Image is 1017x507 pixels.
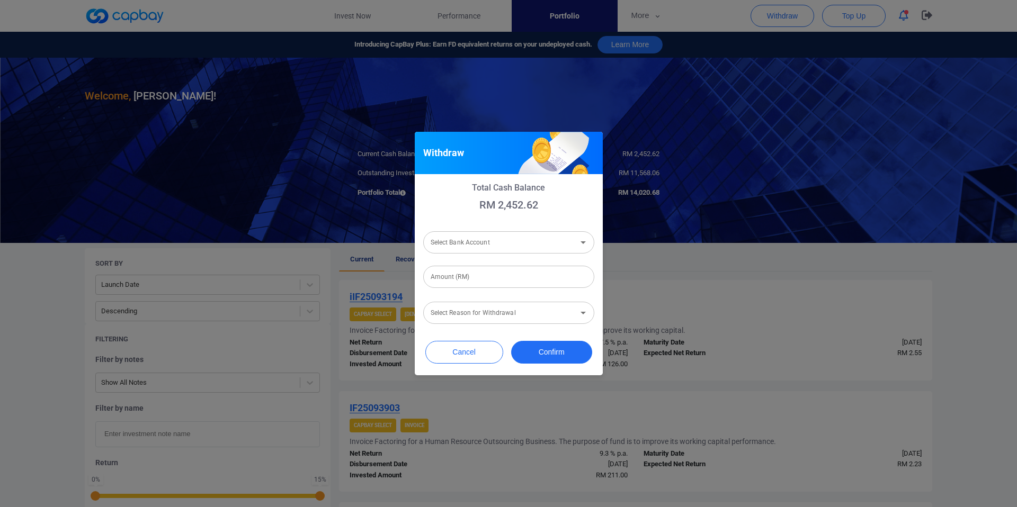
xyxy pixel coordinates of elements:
[423,183,594,193] p: Total Cash Balance
[425,341,503,364] button: Cancel
[423,147,464,159] h5: Withdraw
[576,235,591,250] button: Open
[423,198,594,211] p: RM 2,452.62
[576,305,591,320] button: Open
[511,341,592,364] button: Confirm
